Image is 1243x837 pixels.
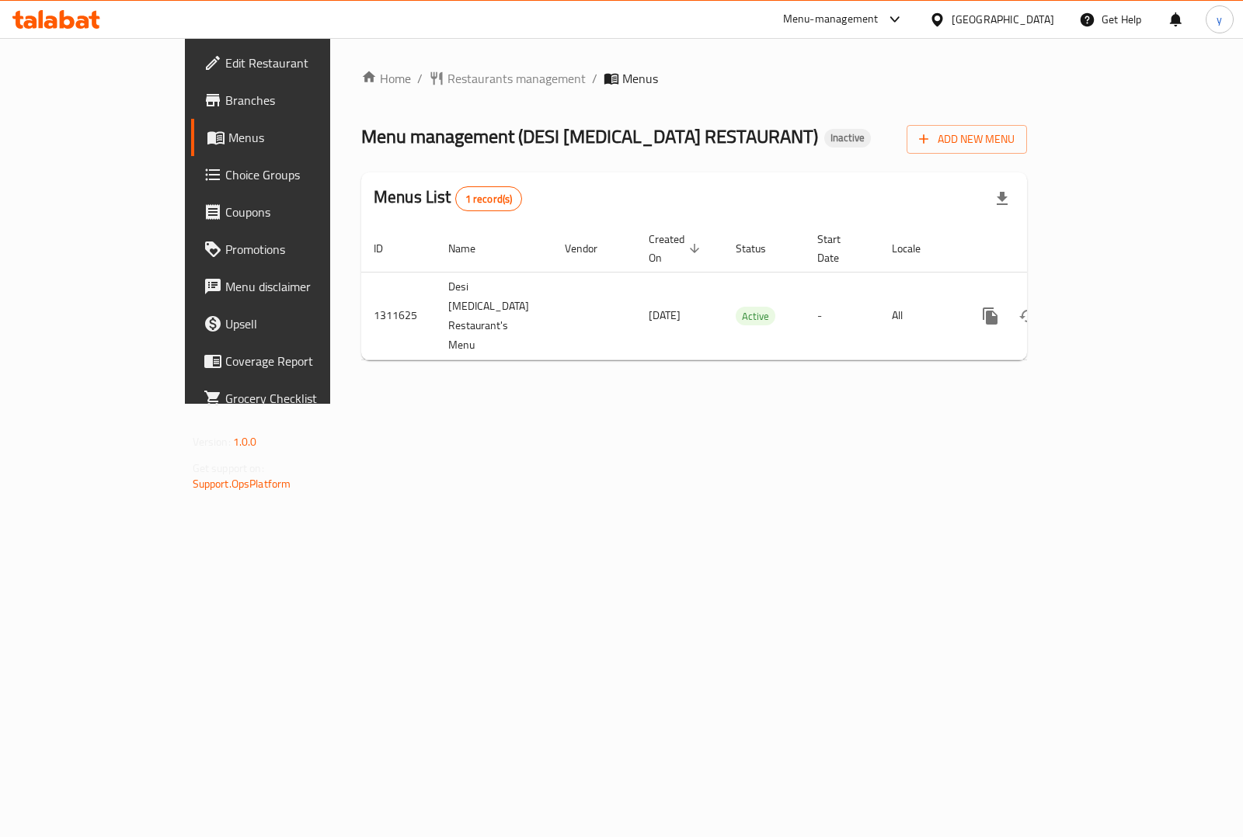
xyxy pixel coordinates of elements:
span: y [1217,11,1222,28]
a: Restaurants management [429,69,586,88]
nav: breadcrumb [361,69,1027,88]
span: Active [736,307,775,325]
span: Grocery Checklist [225,389,380,408]
a: Promotions [191,231,392,268]
div: Menu-management [783,10,879,29]
span: Inactive [824,131,871,144]
span: Promotions [225,240,380,259]
span: Upsell [225,314,380,333]
td: Desi [MEDICAL_DATA] Restaurant's Menu [436,272,552,359]
h2: Menus List [374,186,522,211]
table: enhanced table [361,225,1133,360]
th: Actions [959,225,1133,273]
td: 1311625 [361,272,436,359]
span: Menus [622,69,658,88]
td: - [805,272,879,359]
div: Inactive [824,129,871,148]
span: Start Date [817,230,861,267]
span: Created On [649,230,705,267]
li: / [417,69,423,88]
div: Active [736,307,775,325]
span: Vendor [565,239,618,258]
div: Total records count [455,186,523,211]
span: 1 record(s) [456,192,522,207]
span: ID [374,239,403,258]
a: Menu disclaimer [191,268,392,305]
div: [GEOGRAPHIC_DATA] [952,11,1054,28]
span: Restaurants management [447,69,586,88]
span: Name [448,239,496,258]
span: 1.0.0 [233,432,257,452]
span: Coverage Report [225,352,380,370]
span: Coupons [225,203,380,221]
span: Menu disclaimer [225,277,380,296]
span: Menus [228,128,380,147]
td: All [879,272,959,359]
button: Add New Menu [907,125,1027,154]
a: Choice Groups [191,156,392,193]
a: Coupons [191,193,392,231]
span: Branches [225,91,380,109]
span: Get support on: [193,458,264,478]
span: Choice Groups [225,165,380,184]
span: Version: [193,432,231,452]
li: / [592,69,597,88]
a: Branches [191,82,392,119]
span: Menu management ( DESI [MEDICAL_DATA] RESTAURANT ) [361,119,818,154]
span: Locale [892,239,941,258]
a: Support.OpsPlatform [193,474,291,494]
a: Grocery Checklist [191,380,392,417]
a: Edit Restaurant [191,44,392,82]
span: [DATE] [649,305,681,325]
a: Coverage Report [191,342,392,380]
span: Edit Restaurant [225,54,380,72]
button: Change Status [1009,297,1046,335]
div: Export file [984,180,1021,217]
a: Upsell [191,305,392,342]
a: Menus [191,119,392,156]
button: more [972,297,1009,335]
span: Add New Menu [919,130,1015,149]
span: Status [736,239,786,258]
